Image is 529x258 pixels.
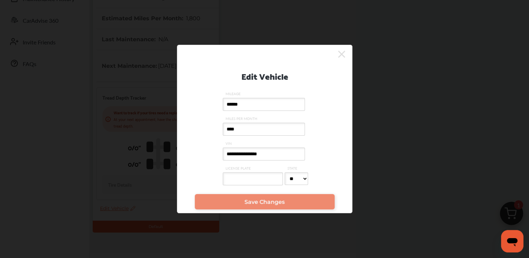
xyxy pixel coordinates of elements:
span: LICENSE PLATE [223,166,285,171]
p: Edit Vehicle [241,69,288,83]
select: STATE [285,172,308,185]
input: MILEAGE [223,98,305,111]
input: LICENSE PLATE [223,172,283,185]
span: Save Changes [244,199,285,205]
input: VIN [223,148,305,160]
span: MILEAGE [223,91,307,96]
input: MILES PER MONTH [223,123,305,136]
span: VIN [223,141,307,146]
iframe: Button to launch messaging window [501,230,523,252]
span: MILES PER MONTH [223,116,307,121]
a: Save Changes [195,194,335,209]
span: STATE [285,166,310,171]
